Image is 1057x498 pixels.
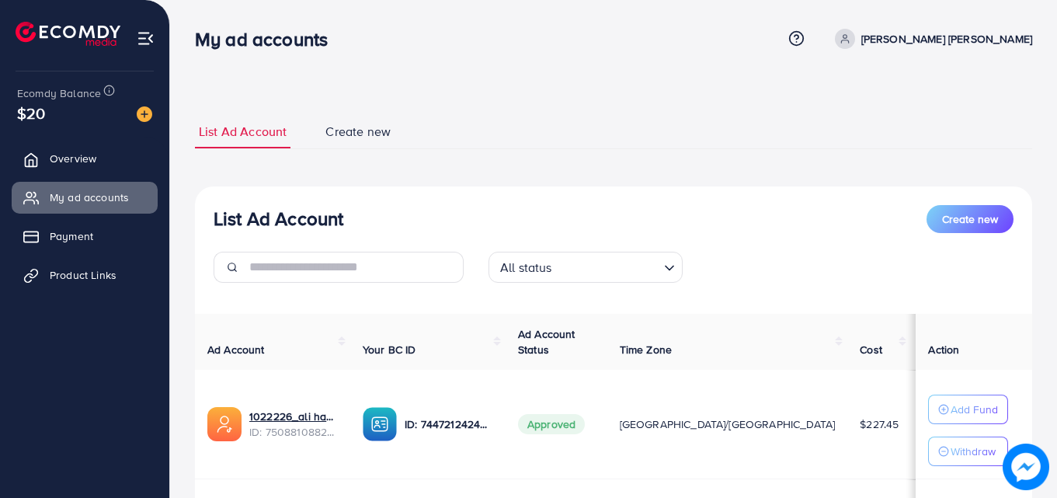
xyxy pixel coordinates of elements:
a: Overview [12,143,158,174]
span: Approved [518,414,585,434]
p: Add Fund [951,400,998,419]
img: ic-ads-acc.e4c84228.svg [207,407,242,441]
p: Withdraw [951,442,996,461]
img: ic-ba-acc.ded83a64.svg [363,407,397,441]
span: List Ad Account [199,123,287,141]
p: [PERSON_NAME] [PERSON_NAME] [861,30,1032,48]
a: Payment [12,221,158,252]
span: Ecomdy Balance [17,85,101,101]
span: Time Zone [620,342,672,357]
span: Create new [942,211,998,227]
span: Your BC ID [363,342,416,357]
span: Action [928,342,959,357]
span: Product Links [50,267,116,283]
span: Ad Account Status [518,326,575,357]
img: image [137,106,152,122]
input: Search for option [557,253,658,279]
img: image [1005,446,1047,488]
span: All status [497,256,555,279]
button: Add Fund [928,395,1008,424]
span: Payment [50,228,93,244]
button: Withdraw [928,437,1008,466]
span: $20 [17,102,45,124]
a: Product Links [12,259,158,291]
span: $227.45 [860,416,899,432]
span: [GEOGRAPHIC_DATA]/[GEOGRAPHIC_DATA] [620,416,836,432]
div: Search for option [489,252,683,283]
span: My ad accounts [50,190,129,205]
img: logo [16,22,120,46]
button: Create new [927,205,1014,233]
p: ID: 7447212424631140353 [405,415,493,434]
a: 1022226_ali hassan_1748281284297 [249,409,338,424]
img: menu [137,30,155,47]
span: ID: 7508810882194128913 [249,424,338,440]
h3: List Ad Account [214,207,343,230]
h3: My ad accounts [195,28,340,50]
span: Overview [50,151,96,166]
span: Create new [325,123,391,141]
div: <span class='underline'>1022226_ali hassan_1748281284297</span></br>7508810882194128913 [249,409,338,441]
span: Ad Account [207,342,265,357]
a: My ad accounts [12,182,158,213]
span: Cost [860,342,882,357]
a: [PERSON_NAME] [PERSON_NAME] [829,29,1032,49]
